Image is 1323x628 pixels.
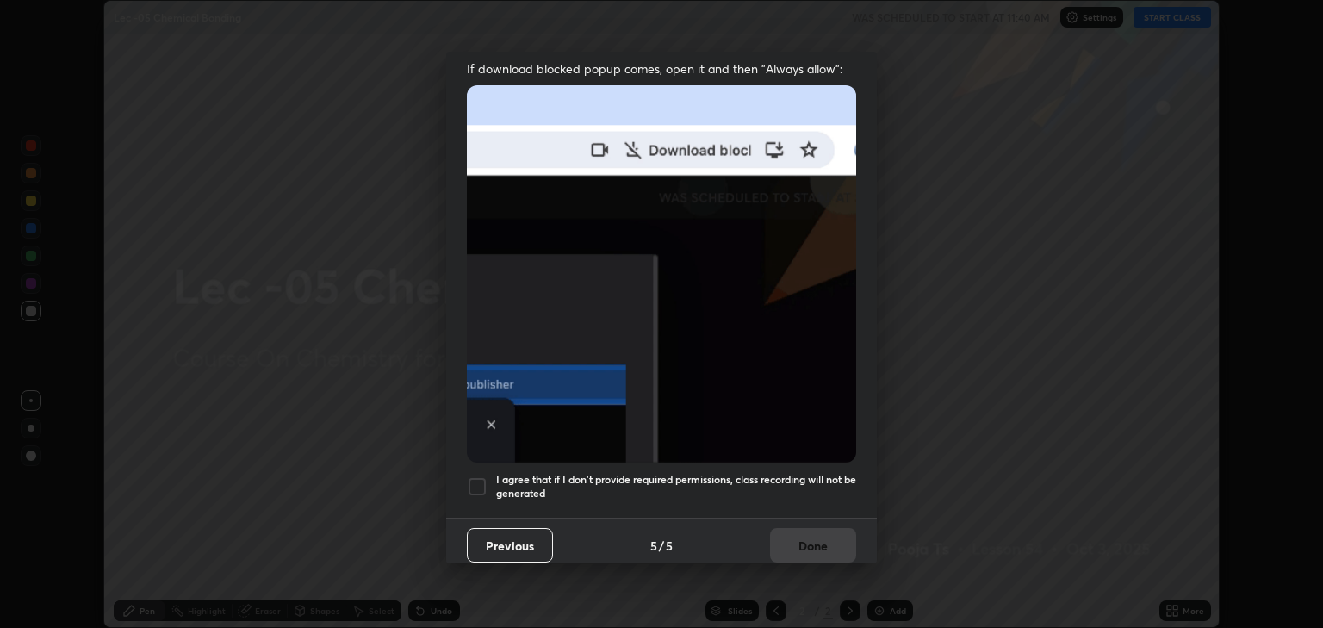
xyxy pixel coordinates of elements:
[467,60,856,77] span: If download blocked popup comes, open it and then "Always allow":
[659,537,664,555] h4: /
[467,85,856,462] img: downloads-permission-blocked.gif
[496,473,856,500] h5: I agree that if I don't provide required permissions, class recording will not be generated
[650,537,657,555] h4: 5
[467,528,553,563] button: Previous
[666,537,673,555] h4: 5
